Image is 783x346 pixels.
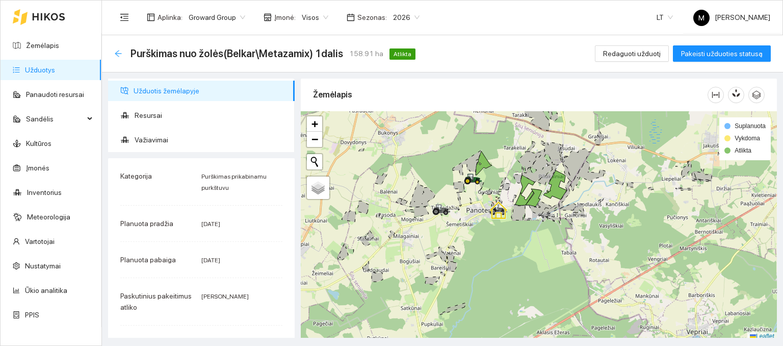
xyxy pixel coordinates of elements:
[349,48,383,59] span: 158.91 ha
[708,87,724,103] button: column-width
[120,256,176,264] span: Planuota pabaiga
[657,10,673,25] span: LT
[302,10,328,25] span: Visos
[307,132,322,147] a: Zoom out
[313,80,708,109] div: Žemėlapis
[130,45,343,62] span: Purškimas nuo žolės(Belkar\Metazamix) 1dalis
[25,311,39,319] a: PPIS
[27,188,62,196] a: Inventorius
[135,105,286,126] span: Resursai
[120,172,152,180] span: Kategorija
[735,135,760,142] span: Vykdoma
[201,220,220,228] span: [DATE]
[698,10,704,26] span: M
[311,117,318,130] span: +
[201,293,249,300] span: [PERSON_NAME]
[135,130,286,150] span: Važiavimai
[274,12,296,23] span: Įmonė :
[201,173,267,191] span: Purškimas prikabinamu purkštuvu
[26,109,84,129] span: Sandėlis
[26,139,51,147] a: Kultūros
[134,81,286,101] span: Užduotis žemėlapyje
[114,7,135,28] button: menu-fold
[750,333,774,340] a: Leaflet
[120,13,129,22] span: menu-fold
[735,147,751,154] span: Atlikta
[25,237,55,245] a: Vartotojai
[307,116,322,132] a: Zoom in
[307,154,322,169] button: Initiate a new search
[25,286,67,294] a: Ūkio analitika
[26,90,84,98] a: Panaudoti resursai
[708,91,723,99] span: column-width
[26,164,49,172] a: Įmonės
[595,50,669,58] a: Redaguoti užduotį
[681,48,763,59] span: Pakeisti užduoties statusą
[603,48,661,59] span: Redaguoti užduotį
[311,133,318,145] span: −
[27,213,70,221] a: Meteorologija
[201,257,220,264] span: [DATE]
[147,13,155,21] span: layout
[595,45,669,62] button: Redaguoti užduotį
[120,292,192,311] span: Paskutinius pakeitimus atliko
[347,13,355,21] span: calendar
[673,45,771,62] button: Pakeisti užduoties statusą
[25,262,61,270] a: Nustatymai
[357,12,387,23] span: Sezonas :
[393,10,420,25] span: 2026
[120,219,173,228] span: Planuota pradžia
[158,12,182,23] span: Aplinka :
[693,13,770,21] span: [PERSON_NAME]
[25,66,55,74] a: Užduotys
[389,48,415,60] span: Atlikta
[26,41,59,50] a: Žemėlapis
[114,50,122,58] div: Atgal
[307,177,329,199] a: Layers
[189,10,245,25] span: Groward Group
[114,50,122,58] span: arrow-left
[735,122,766,130] span: Suplanuota
[264,13,272,21] span: shop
